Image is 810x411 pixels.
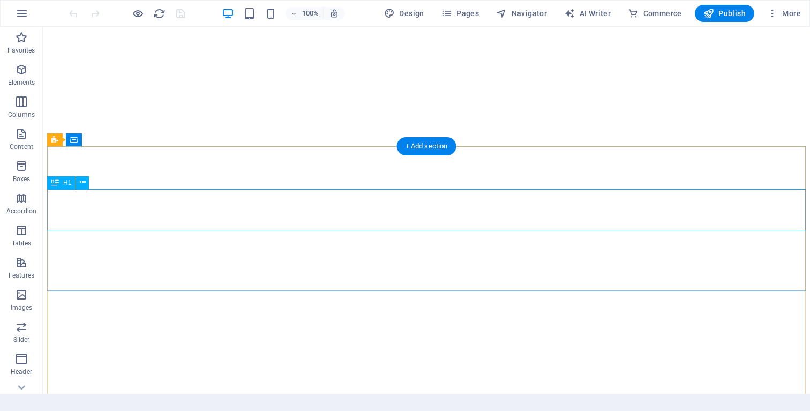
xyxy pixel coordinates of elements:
p: Elements [8,78,35,87]
div: Design (Ctrl+Alt+Y) [380,5,429,22]
button: Click here to leave preview mode and continue editing [131,7,144,20]
span: Pages [441,8,479,19]
i: Reload page [153,8,166,20]
button: Publish [695,5,754,22]
button: reload [153,7,166,20]
p: Content [10,143,33,151]
button: Commerce [624,5,686,22]
span: Commerce [628,8,682,19]
button: More [763,5,805,22]
p: Slider [13,335,30,344]
button: Pages [437,5,483,22]
span: H1 [63,180,71,186]
span: More [767,8,801,19]
p: Favorites [7,46,35,55]
h6: 100% [302,7,319,20]
p: Features [9,271,34,280]
div: + Add section [397,137,456,155]
button: 100% [286,7,324,20]
button: Design [380,5,429,22]
p: Accordion [6,207,36,215]
button: AI Writer [560,5,615,22]
span: Design [384,8,424,19]
span: Navigator [496,8,547,19]
p: Tables [12,239,31,248]
p: Columns [8,110,35,119]
i: On resize automatically adjust zoom level to fit chosen device. [329,9,339,18]
p: Header [11,368,32,376]
span: Publish [703,8,746,19]
button: Navigator [492,5,551,22]
span: AI Writer [564,8,611,19]
p: Boxes [13,175,31,183]
p: Images [11,303,33,312]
